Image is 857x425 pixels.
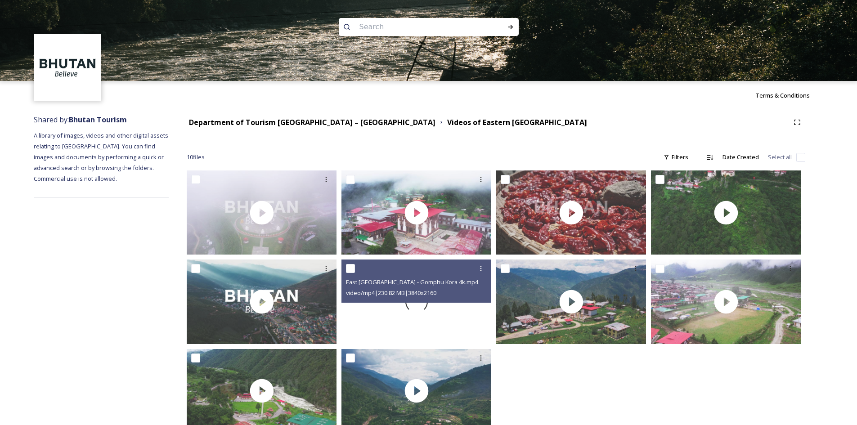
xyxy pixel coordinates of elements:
span: Select all [768,153,792,161]
img: thumbnail [341,170,491,255]
span: 10 file s [187,153,205,161]
input: Search [355,17,478,37]
img: BT_Logo_BB_Lockup_CMYK_High%2520Res.jpg [35,35,100,100]
span: East [GEOGRAPHIC_DATA] - Gomphu Kora 4k.mp4 [346,278,478,286]
span: Terms & Conditions [755,91,810,99]
img: thumbnail [651,259,801,344]
strong: Videos of Eastern [GEOGRAPHIC_DATA] [447,117,587,127]
div: Filters [659,148,693,166]
span: video/mp4 | 230.82 MB | 3840 x 2160 [346,289,436,297]
img: thumbnail [187,170,337,255]
img: thumbnail [496,259,646,344]
strong: Department of Tourism [GEOGRAPHIC_DATA] – [GEOGRAPHIC_DATA] [189,117,435,127]
span: Shared by: [34,115,127,125]
a: Terms & Conditions [755,90,823,101]
img: thumbnail [496,170,646,255]
span: A library of images, videos and other digital assets relating to [GEOGRAPHIC_DATA]. You can find ... [34,131,170,183]
strong: Bhutan Tourism [69,115,127,125]
div: Date Created [718,148,763,166]
img: thumbnail [651,170,801,255]
img: thumbnail [187,259,337,344]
